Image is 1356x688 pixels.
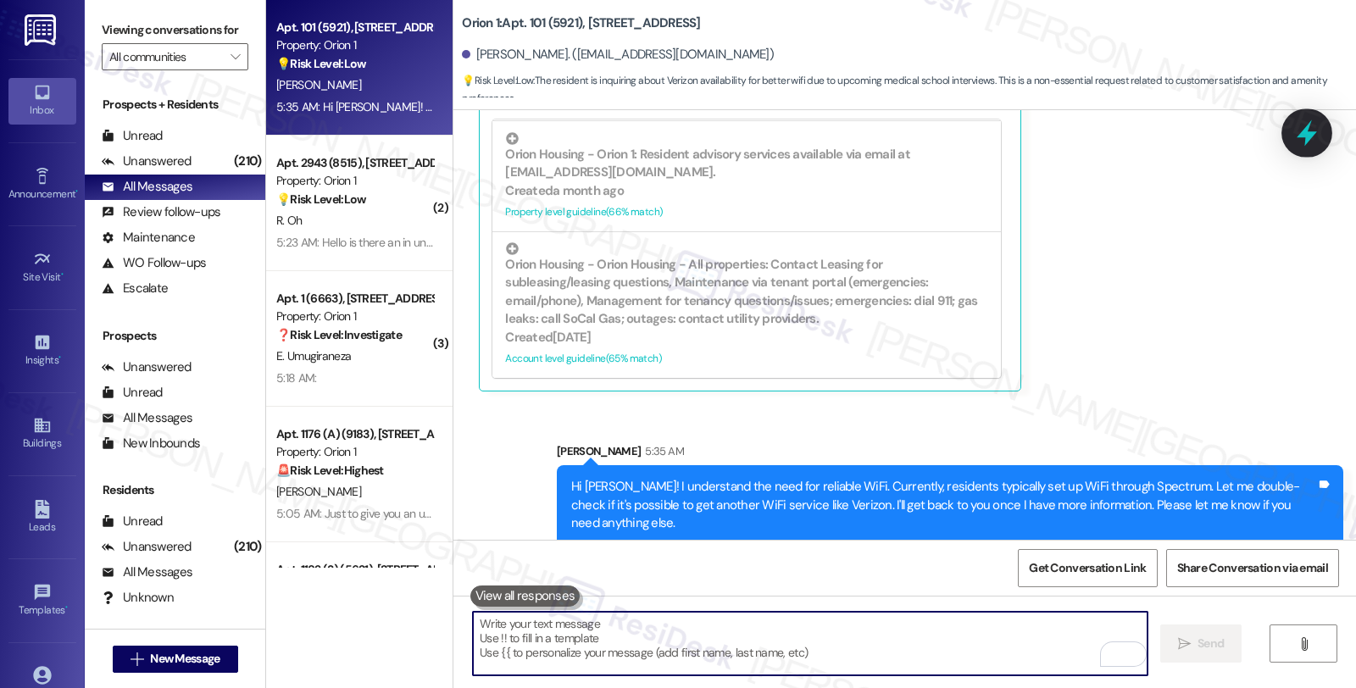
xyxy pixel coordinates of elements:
div: Unread [102,127,163,145]
div: Prospects + Residents [85,96,265,114]
button: New Message [113,646,238,673]
b: Orion 1: Apt. 101 (5921), [STREET_ADDRESS] [462,14,700,32]
div: 5:05 AM: Just to give you an update, maintenance will be reaching out to you directly in the WO s... [276,506,903,521]
div: Unanswered [102,358,192,376]
span: New Message [150,650,220,668]
div: Apt. 1176 (A) (9183), [STREET_ADDRESS] [276,425,433,443]
span: : The resident is inquiring about Verizon availability for better wifi due to upcoming medical sc... [462,72,1356,108]
div: (210) [230,148,265,175]
div: New Inbounds [102,435,200,452]
img: ResiDesk Logo [25,14,59,46]
div: All Messages [102,178,192,196]
textarea: To enrich screen reader interactions, please activate Accessibility in Grammarly extension settings [473,612,1148,675]
i:  [1298,637,1310,651]
i:  [1178,637,1191,651]
div: WO Follow-ups [102,254,206,272]
div: Apt. 1182 (3) (5621), [STREET_ADDRESS] [276,561,433,579]
div: Unread [102,513,163,530]
div: Unknown [102,589,174,607]
div: All Messages [102,563,192,581]
div: Orion Housing - Orion Housing - All properties: Contact Leasing for subleasing/leasing questions,... [505,242,988,329]
span: • [75,186,78,197]
div: [PERSON_NAME]. ([EMAIL_ADDRESS][DOMAIN_NAME]) [462,46,774,64]
span: Send [1198,635,1224,652]
div: 5:23 AM: Hello is there an in unit washer dryer? [276,235,504,250]
div: Unanswered [102,538,192,556]
div: Hi [PERSON_NAME]! I understand the need for reliable WiFi. Currently, residents typically set up ... [571,478,1316,532]
div: Unanswered [102,153,192,170]
div: 5:35 AM [641,442,683,460]
i:  [131,652,143,666]
strong: 💡 Risk Level: Low [276,191,366,207]
div: Created a month ago [505,182,988,200]
div: All Messages [102,409,192,427]
span: Share Conversation via email [1177,559,1328,577]
button: Share Conversation via email [1166,549,1339,587]
div: Account level guideline ( 65 % match) [505,350,988,368]
div: Apt. 1 (6663), [STREET_ADDRESS] [276,290,433,308]
div: Apt. 2943 (8515), [STREET_ADDRESS][PERSON_NAME] [276,154,433,172]
div: Apt. 101 (5921), [STREET_ADDRESS] [276,19,433,36]
a: Insights • [8,328,76,374]
div: Residents [85,481,265,499]
div: [PERSON_NAME] [557,442,1343,466]
span: [PERSON_NAME] [276,484,361,499]
div: Property: Orion 1 [276,443,433,461]
div: Property level guideline ( 66 % match) [505,203,988,221]
i:  [231,50,240,64]
div: Maintenance [102,229,195,247]
span: Get Conversation Link [1029,559,1146,577]
div: Property: Orion 1 [276,36,433,54]
a: Site Visit • [8,245,76,291]
input: All communities [109,43,221,70]
div: Prospects [85,327,265,345]
div: Review follow-ups [102,203,220,221]
span: • [65,602,68,613]
div: Property: Orion 1 [276,308,433,325]
strong: ❓ Risk Level: Investigate [276,327,402,342]
strong: 💡 Risk Level: Low [276,56,366,71]
span: • [58,352,61,363]
a: Buildings [8,411,76,457]
span: R. Oh [276,213,303,228]
div: Escalate [102,280,168,297]
a: Leads [8,495,76,541]
div: Created [DATE] [505,329,988,347]
a: Inbox [8,78,76,124]
button: Get Conversation Link [1018,549,1157,587]
div: 5:18 AM: [276,370,316,386]
span: [PERSON_NAME] [276,77,361,92]
button: Send [1160,624,1242,663]
div: Orion Housing - Orion 1: Resident advisory services available via email at [EMAIL_ADDRESS][DOMAIN... [505,132,988,182]
label: Viewing conversations for [102,17,248,43]
strong: 💡 Risk Level: Low [462,74,533,87]
div: Property: Orion 1 [276,172,433,190]
span: E. Umugiraneza [276,348,351,363]
span: • [61,269,64,280]
strong: 🚨 Risk Level: Highest [276,463,384,478]
a: Templates • [8,578,76,624]
div: Unread [102,384,163,402]
div: (210) [230,534,265,560]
